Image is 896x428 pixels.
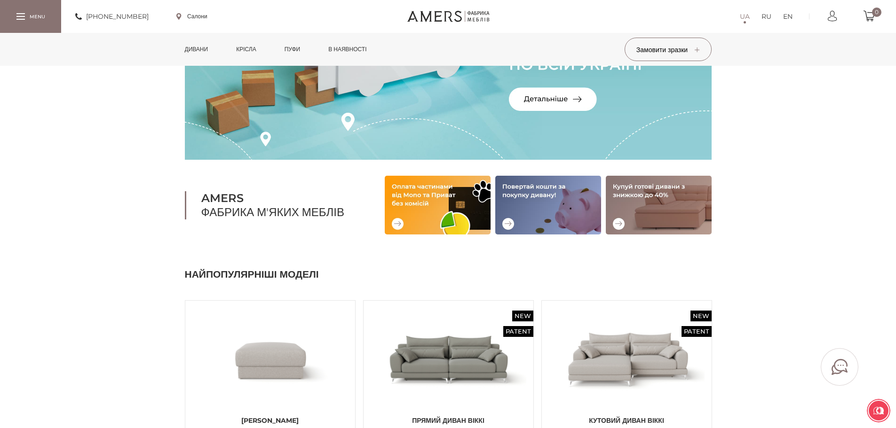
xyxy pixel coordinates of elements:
[185,191,361,219] h1: Фабрика м'яких меблів
[606,176,712,234] img: Купуй готові дивани зі знижкою до 40%
[872,8,881,17] span: 0
[278,33,308,66] a: Пуфи
[783,11,793,22] a: EN
[503,326,533,337] span: Patent
[176,12,207,21] a: Салони
[192,308,348,411] img: Пуф БРУНО
[229,33,263,66] a: Крісла
[178,33,215,66] a: Дивани
[636,46,699,54] span: Замовити зразки
[192,416,348,425] span: [PERSON_NAME]
[625,38,712,61] button: Замовити зразки
[385,176,491,234] img: Оплата частинами від Mono та Приват без комісій
[690,311,712,321] span: New
[549,416,705,425] span: Кутовий диван ВІККІ
[371,416,526,425] span: Прямий диван ВІККІ
[495,176,601,234] img: Повертай кошти за покупку дивану
[185,267,712,281] h2: Найпопулярніші моделі
[512,311,533,321] span: New
[740,11,750,22] a: UA
[761,11,771,22] a: RU
[201,191,361,205] b: AMERS
[75,11,149,22] a: [PHONE_NUMBER]
[682,326,712,337] span: Patent
[321,33,373,66] a: в наявності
